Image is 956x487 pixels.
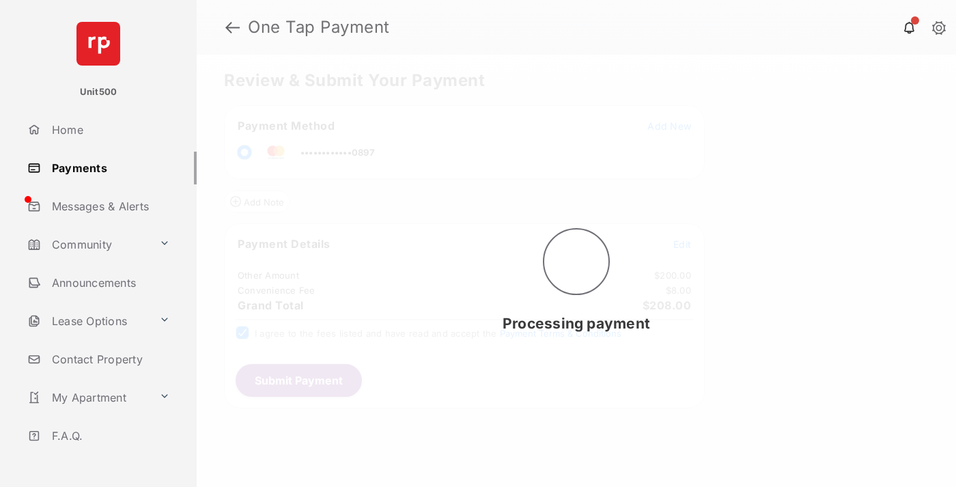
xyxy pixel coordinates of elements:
[22,190,197,223] a: Messages & Alerts
[22,113,197,146] a: Home
[248,19,390,36] strong: One Tap Payment
[22,152,197,184] a: Payments
[503,315,650,332] span: Processing payment
[22,266,197,299] a: Announcements
[76,22,120,66] img: svg+xml;base64,PHN2ZyB4bWxucz0iaHR0cDovL3d3dy53My5vcmcvMjAwMC9zdmciIHdpZHRoPSI2NCIgaGVpZ2h0PSI2NC...
[22,228,154,261] a: Community
[22,381,154,414] a: My Apartment
[22,343,197,376] a: Contact Property
[80,85,117,99] p: Unit500
[22,305,154,337] a: Lease Options
[22,419,197,452] a: F.A.Q.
